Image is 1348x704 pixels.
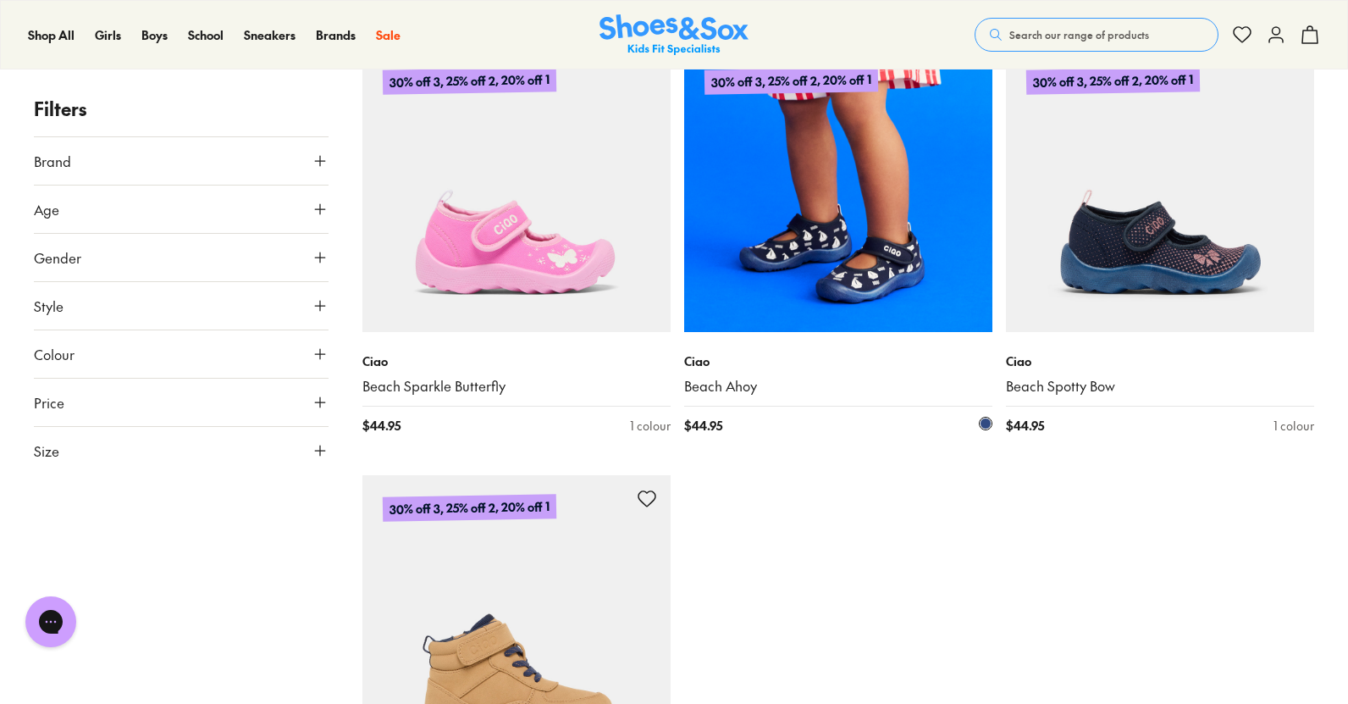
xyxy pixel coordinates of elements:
[684,417,722,435] span: $ 44.95
[28,26,75,44] a: Shop All
[316,26,356,43] span: Brands
[95,26,121,43] span: Girls
[362,417,401,435] span: $ 44.95
[599,14,749,56] img: SNS_Logo_Responsive.svg
[141,26,168,43] span: Boys
[17,590,85,653] iframe: Gorgias live chat messenger
[1026,67,1200,95] p: 30% off 3, 25% off 2, 20% off 1
[34,344,75,364] span: Colour
[28,26,75,43] span: Shop All
[362,352,671,370] p: Ciao
[599,14,749,56] a: Shoes & Sox
[362,377,671,396] a: Beach Sparkle Butterfly
[34,199,59,219] span: Age
[376,26,401,43] span: Sale
[1273,417,1314,435] div: 1 colour
[1006,352,1314,370] p: Ciao
[34,234,329,281] button: Gender
[684,352,992,370] p: Ciao
[34,282,329,330] button: Style
[684,377,992,396] a: Beach Ahoy
[34,330,329,378] button: Colour
[34,137,329,185] button: Brand
[376,26,401,44] a: Sale
[244,26,296,44] a: Sneakers
[244,26,296,43] span: Sneakers
[630,417,671,435] div: 1 colour
[34,296,64,316] span: Style
[34,186,329,233] button: Age
[188,26,224,44] a: School
[383,67,556,95] p: 30% off 3, 25% off 2, 20% off 1
[704,69,878,93] p: 30% off 3, 25% off 2, 20% off 1
[684,24,992,332] a: Exclusive30% off 3, 25% off 2, 20% off 1
[34,151,71,171] span: Brand
[34,427,329,474] button: Size
[34,247,81,268] span: Gender
[188,26,224,43] span: School
[95,26,121,44] a: Girls
[383,494,556,522] p: 30% off 3, 25% off 2, 20% off 1
[34,441,59,461] span: Size
[1006,377,1314,396] a: Beach Spotty Bow
[1006,417,1044,435] span: $ 44.95
[1009,27,1149,42] span: Search our range of products
[34,379,329,426] button: Price
[34,392,64,413] span: Price
[975,18,1218,52] button: Search our range of products
[362,24,671,332] a: Exclusive30% off 3, 25% off 2, 20% off 1
[316,26,356,44] a: Brands
[1006,24,1314,332] a: Exclusive30% off 3, 25% off 2, 20% off 1
[34,95,329,123] p: Filters
[141,26,168,44] a: Boys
